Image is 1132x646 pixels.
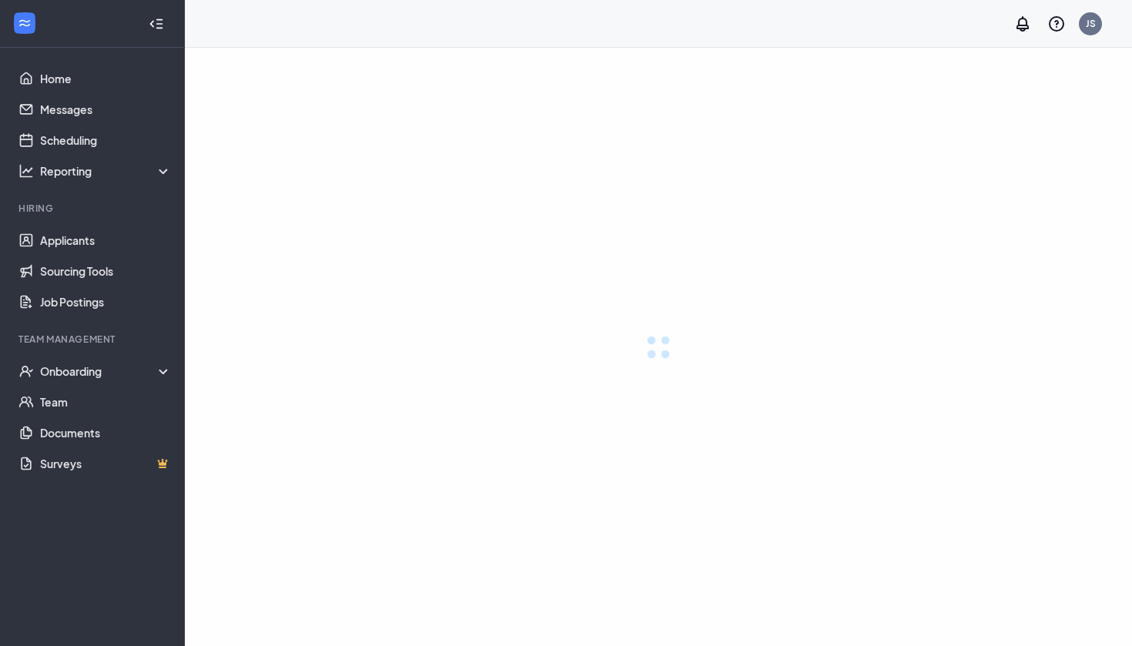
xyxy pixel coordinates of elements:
a: Home [40,63,172,94]
svg: Notifications [1013,15,1032,33]
a: SurveysCrown [40,448,172,479]
a: Sourcing Tools [40,256,172,286]
div: Onboarding [40,363,172,379]
svg: WorkstreamLogo [17,15,32,31]
svg: Collapse [149,16,164,32]
svg: QuestionInfo [1047,15,1066,33]
a: Team [40,387,172,417]
div: Reporting [40,163,172,179]
svg: Analysis [18,163,34,179]
div: JS [1086,17,1096,30]
svg: UserCheck [18,363,34,379]
a: Messages [40,94,172,125]
a: Documents [40,417,172,448]
a: Scheduling [40,125,172,156]
a: Job Postings [40,286,172,317]
div: Team Management [18,333,169,346]
a: Applicants [40,225,172,256]
div: Hiring [18,202,169,215]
